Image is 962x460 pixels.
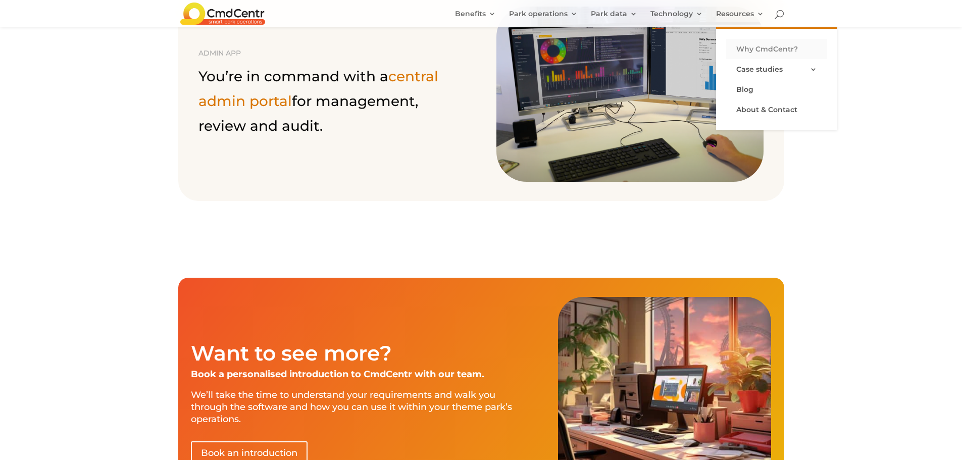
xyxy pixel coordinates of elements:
a: Park operations [509,10,578,27]
a: Case studies [726,59,827,79]
strong: Book a personalised introduction to CmdCentr with our team. [191,369,484,380]
h2: Want to see more? [191,343,527,369]
a: Why CmdCentr? [726,39,827,59]
a: Benefits [455,10,496,27]
a: Park data [591,10,637,27]
a: Blog [726,79,827,99]
img: CmdCentr [180,3,265,24]
h3: Admin app [198,49,466,62]
a: Resources [716,10,764,27]
p: You’re in command with a for management, review and audit. [198,64,466,138]
p: We’ll take the time to understand your requirements and walk you through the software and how you... [191,389,527,425]
img: CmdCentr_Admin_Dashboard_reports [496,7,764,181]
a: About & Contact [726,99,827,120]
